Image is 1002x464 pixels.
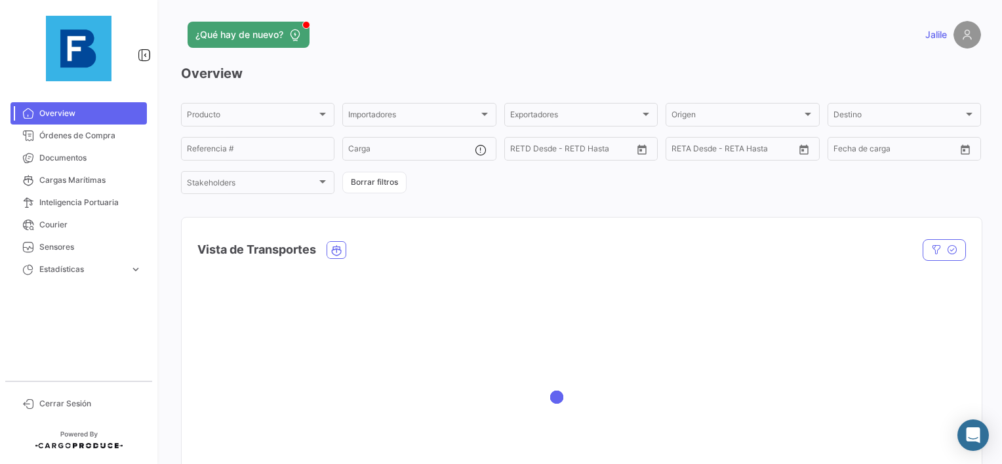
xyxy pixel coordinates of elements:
a: Sensores [10,236,147,258]
span: Producto [187,112,317,121]
span: Importadores [348,112,478,121]
div: Abrir Intercom Messenger [957,419,989,451]
button: Ocean [327,242,346,258]
span: Courier [39,219,142,231]
input: Desde [833,146,857,155]
a: Cargas Marítimas [10,169,147,191]
span: Stakeholders [187,180,317,189]
span: Jalile [925,28,947,41]
img: 12429640-9da8-4fa2-92c4-ea5716e443d2.jpg [46,16,111,81]
h4: Vista de Transportes [197,241,316,259]
a: Inteligencia Portuaria [10,191,147,214]
span: expand_more [130,263,142,275]
span: Origen [671,112,801,121]
span: Cargas Marítimas [39,174,142,186]
button: Open calendar [632,140,652,159]
span: Cerrar Sesión [39,398,142,410]
input: Desde [671,146,695,155]
button: ¿Qué hay de nuevo? [188,22,310,48]
input: Hasta [704,146,763,155]
span: ¿Qué hay de nuevo? [195,28,283,41]
span: Exportadores [510,112,640,121]
button: Borrar filtros [342,172,407,193]
span: Órdenes de Compra [39,130,142,142]
span: Destino [833,112,963,121]
span: Inteligencia Portuaria [39,197,142,208]
span: Sensores [39,241,142,253]
button: Open calendar [794,140,814,159]
button: Open calendar [955,140,975,159]
span: Estadísticas [39,263,125,275]
a: Courier [10,214,147,236]
input: Desde [510,146,534,155]
input: Hasta [866,146,925,155]
h3: Overview [181,64,981,83]
a: Overview [10,102,147,125]
span: Overview [39,107,142,119]
span: Documentos [39,152,142,164]
input: Hasta [543,146,601,155]
a: Órdenes de Compra [10,125,147,147]
a: Documentos [10,147,147,169]
img: placeholder-user.png [953,21,981,48]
